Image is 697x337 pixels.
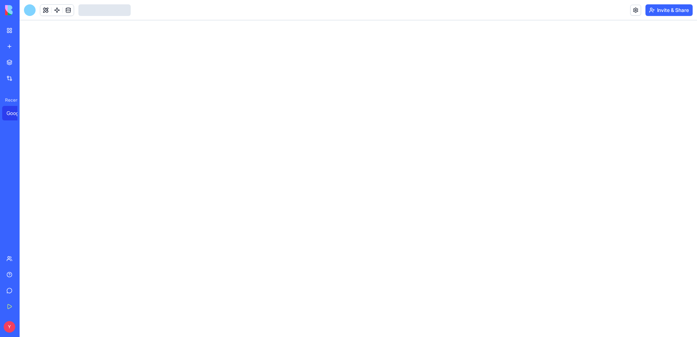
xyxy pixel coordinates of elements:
div: Google Ads Template Generator [7,110,27,117]
button: Invite & Share [645,4,693,16]
img: logo [5,5,50,15]
span: Y [4,321,15,333]
a: Google Ads Template Generator [2,106,31,120]
span: Recent [2,97,17,103]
